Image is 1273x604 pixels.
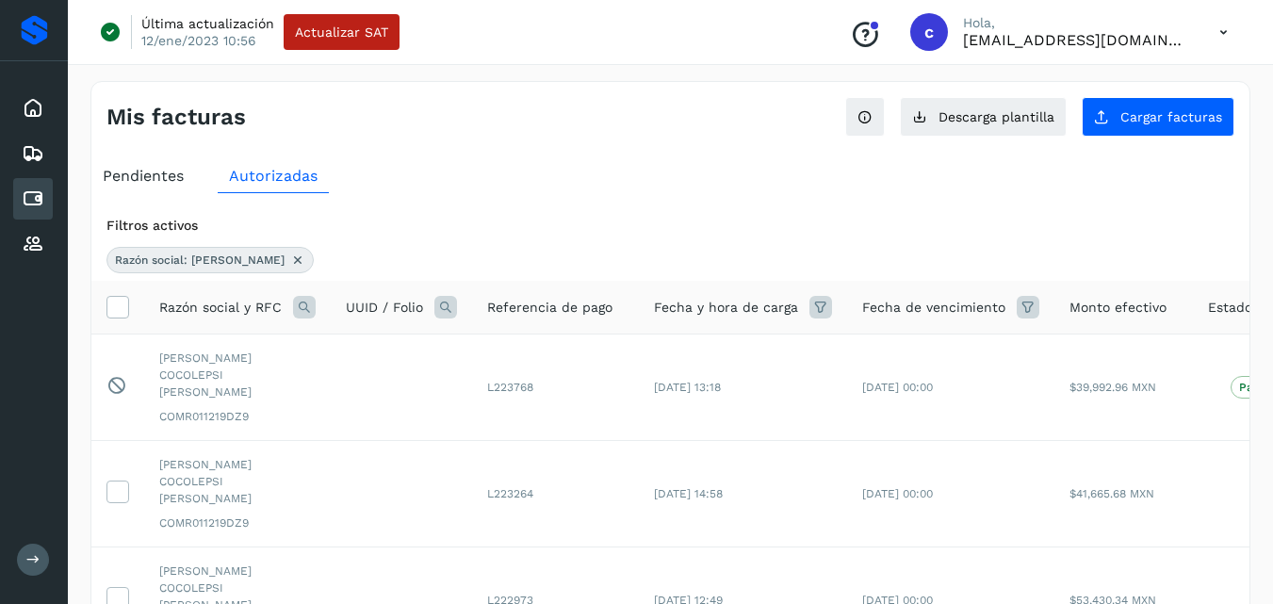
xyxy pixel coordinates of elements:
[1069,298,1167,318] span: Monto efectivo
[1082,97,1234,137] button: Cargar facturas
[159,350,316,400] span: [PERSON_NAME] COCOLEPSI [PERSON_NAME]
[654,298,798,318] span: Fecha y hora de carga
[862,487,933,500] span: [DATE] 00:00
[938,110,1054,123] span: Descarga plantilla
[13,178,53,220] div: Cuentas por pagar
[141,15,274,32] p: Última actualización
[159,514,316,531] span: COMR011219DZ9
[654,381,721,394] span: [DATE] 13:18
[229,167,318,185] span: Autorizadas
[654,487,723,500] span: [DATE] 14:58
[487,298,612,318] span: Referencia de pago
[900,97,1067,137] button: Descarga plantilla
[1069,381,1156,394] span: $39,992.96 MXN
[487,487,533,500] span: L223264
[13,88,53,129] div: Inicio
[1120,110,1222,123] span: Cargar facturas
[295,25,388,39] span: Actualizar SAT
[13,133,53,174] div: Embarques
[862,298,1005,318] span: Fecha de vencimiento
[346,298,423,318] span: UUID / Folio
[963,31,1189,49] p: contabilidad5@easo.com
[159,408,316,425] span: COMR011219DZ9
[284,14,400,50] button: Actualizar SAT
[487,381,533,394] span: L223768
[159,456,316,507] span: [PERSON_NAME] COCOLEPSI [PERSON_NAME]
[106,216,1234,236] div: Filtros activos
[13,223,53,265] div: Proveedores
[963,15,1189,31] p: Hola,
[115,252,285,269] span: Razón social: [PERSON_NAME]
[862,381,933,394] span: [DATE] 00:00
[1069,487,1154,500] span: $41,665.68 MXN
[159,298,282,318] span: Razón social y RFC
[106,247,314,273] div: Razón social: ROSA OSIR
[106,104,246,131] h4: Mis facturas
[141,32,256,49] p: 12/ene/2023 10:56
[103,167,184,185] span: Pendientes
